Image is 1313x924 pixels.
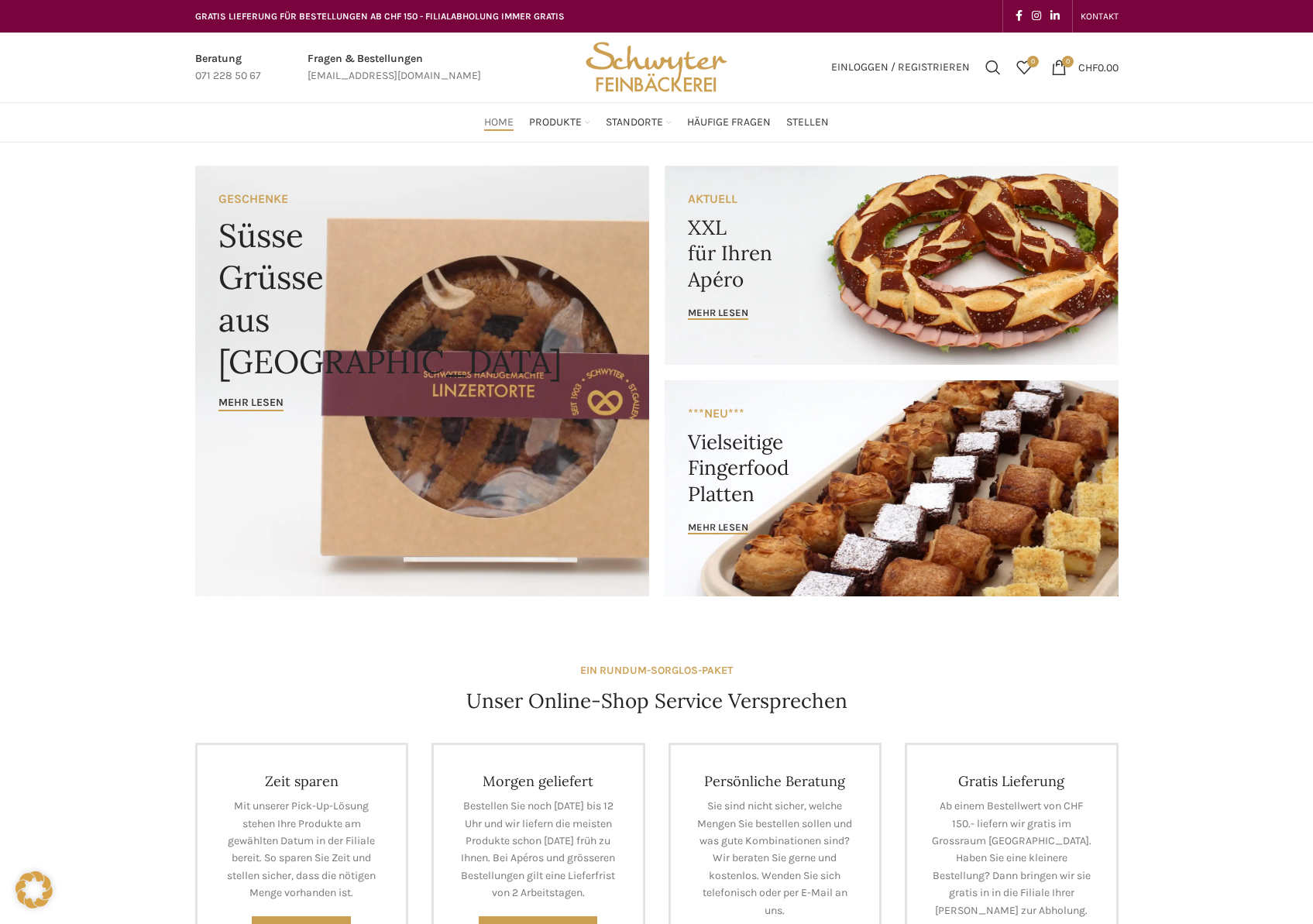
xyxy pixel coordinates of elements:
a: 0 [1009,52,1040,83]
div: Main navigation [187,107,1126,138]
a: Standorte [606,107,672,138]
h4: Gratis Lieferung [930,772,1093,790]
span: CHF [1078,60,1098,74]
a: Suchen [978,52,1009,83]
a: Stellen [786,107,829,138]
span: KONTAKT [1081,11,1119,22]
a: Home [484,107,514,138]
h4: Zeit sparen [221,772,383,790]
a: Site logo [580,60,732,73]
span: GRATIS LIEFERUNG FÜR BESTELLUNGEN AB CHF 150 - FILIALABHOLUNG IMMER GRATIS [195,11,565,22]
a: Banner link [665,380,1119,596]
a: Instagram social link [1027,5,1046,27]
a: Produkte [529,107,590,138]
a: Häufige Fragen [687,107,771,138]
span: 0 [1027,56,1039,67]
h4: Persönliche Beratung [694,772,857,790]
h4: Unser Online-Shop Service Versprechen [466,687,847,715]
a: Banner link [665,166,1119,365]
a: Facebook social link [1011,5,1027,27]
div: Secondary navigation [1073,1,1126,32]
span: Produkte [529,115,582,130]
a: Banner link [195,166,649,596]
h4: Morgen geliefert [457,772,620,790]
a: KONTAKT [1081,1,1119,32]
span: Stellen [786,115,829,130]
p: Ab einem Bestellwert von CHF 150.- liefern wir gratis im Grossraum [GEOGRAPHIC_DATA]. Haben Sie e... [930,798,1093,919]
a: Einloggen / Registrieren [823,52,978,83]
p: Sie sind nicht sicher, welche Mengen Sie bestellen sollen und was gute Kombinationen sind? Wir be... [694,798,857,919]
p: Bestellen Sie noch [DATE] bis 12 Uhr und wir liefern die meisten Produkte schon [DATE] früh zu Ih... [457,798,620,902]
a: Linkedin social link [1046,5,1064,27]
span: Home [484,115,514,130]
span: Einloggen / Registrieren [831,62,970,73]
div: Meine Wunschliste [1009,52,1040,83]
a: Infobox link [195,50,261,85]
strong: EIN RUNDUM-SORGLOS-PAKET [580,664,733,677]
a: Infobox link [308,50,481,85]
a: 0 CHF0.00 [1043,52,1126,83]
span: Standorte [606,115,663,130]
img: Bäckerei Schwyter [580,33,732,102]
span: Häufige Fragen [687,115,771,130]
bdi: 0.00 [1078,60,1119,74]
span: 0 [1062,56,1074,67]
p: Mit unserer Pick-Up-Lösung stehen Ihre Produkte am gewählten Datum in der Filiale bereit. So spar... [221,798,383,902]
